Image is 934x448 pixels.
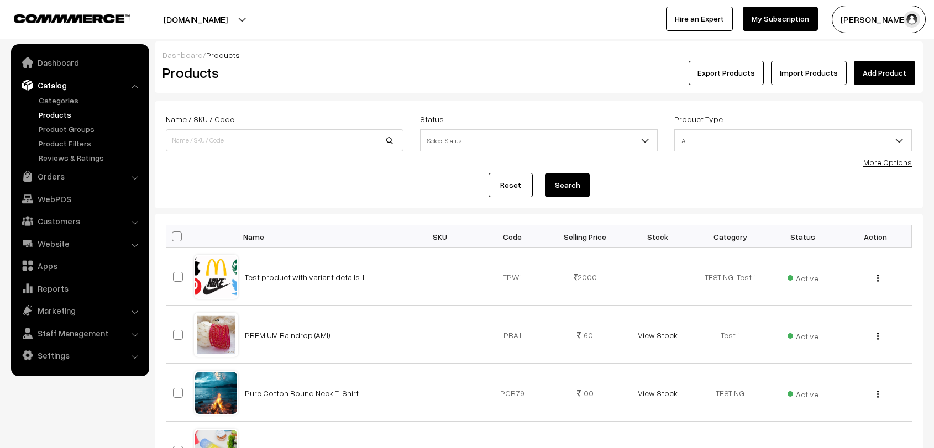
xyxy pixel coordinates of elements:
[14,278,145,298] a: Reports
[162,50,203,60] a: Dashboard
[245,272,364,282] a: Test product with variant details 1
[694,248,767,306] td: TESTING, Test 1
[694,225,767,248] th: Category
[476,248,549,306] td: TPW1
[904,11,920,28] img: user
[36,123,145,135] a: Product Groups
[771,61,847,85] a: Import Products
[14,166,145,186] a: Orders
[675,131,911,150] span: All
[404,306,476,364] td: -
[767,225,839,248] th: Status
[666,7,733,31] a: Hire an Expert
[36,94,145,106] a: Categories
[549,364,621,422] td: 100
[166,113,234,125] label: Name / SKU / Code
[877,391,879,398] img: Menu
[694,306,767,364] td: Test 1
[14,11,111,24] a: COMMMERCE
[689,61,764,85] button: Export Products
[245,388,359,398] a: Pure Cotton Round Neck T-Shirt
[14,75,145,95] a: Catalog
[162,49,915,61] div: /
[877,333,879,340] img: Menu
[14,211,145,231] a: Customers
[14,234,145,254] a: Website
[743,7,818,31] a: My Subscription
[36,152,145,164] a: Reviews & Ratings
[125,6,266,33] button: [DOMAIN_NAME]
[638,388,678,398] a: View Stock
[238,225,404,248] th: Name
[638,330,678,340] a: View Stock
[14,256,145,276] a: Apps
[476,306,549,364] td: PRA1
[832,6,926,33] button: [PERSON_NAME]
[549,248,621,306] td: 2000
[839,225,911,248] th: Action
[36,138,145,149] a: Product Filters
[420,129,658,151] span: Select Status
[863,157,912,167] a: More Options
[404,364,476,422] td: -
[14,14,130,23] img: COMMMERCE
[788,386,818,400] span: Active
[621,248,694,306] td: -
[788,328,818,342] span: Active
[489,173,533,197] a: Reset
[404,248,476,306] td: -
[14,301,145,320] a: Marketing
[245,330,330,340] a: PREMIUM Raindrop (AMI)
[549,306,621,364] td: 160
[420,113,444,125] label: Status
[14,345,145,365] a: Settings
[877,275,879,282] img: Menu
[14,323,145,343] a: Staff Management
[162,64,402,81] h2: Products
[674,129,912,151] span: All
[206,50,240,60] span: Products
[166,129,403,151] input: Name / SKU / Code
[476,364,549,422] td: PCR79
[14,52,145,72] a: Dashboard
[549,225,621,248] th: Selling Price
[545,173,590,197] button: Search
[854,61,915,85] a: Add Product
[36,109,145,120] a: Products
[788,270,818,284] span: Active
[421,131,657,150] span: Select Status
[476,225,549,248] th: Code
[694,364,767,422] td: TESTING
[14,189,145,209] a: WebPOS
[674,113,723,125] label: Product Type
[404,225,476,248] th: SKU
[621,225,694,248] th: Stock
